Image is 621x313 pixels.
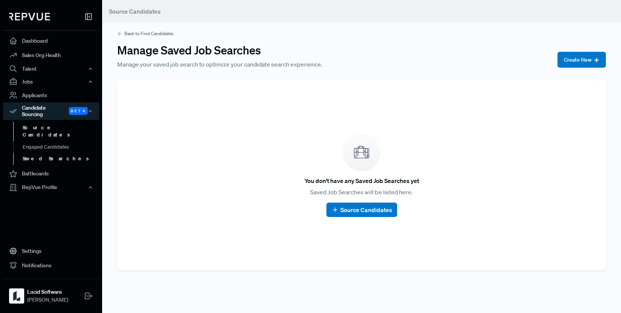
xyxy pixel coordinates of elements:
span: Source Candidates [109,8,161,15]
img: RepVue [9,13,50,20]
p: Manage your saved job search to optimize your candidate search experience. [117,60,374,69]
h3: Manage Saved Job Searches [117,43,374,57]
a: Source Candidates [13,122,109,141]
a: Applicants [3,88,99,102]
a: Sales Org Health [3,48,99,62]
a: Battlecards [3,167,99,181]
strong: Lucid Software [27,288,68,296]
a: Source Candidates [331,205,392,214]
span: [PERSON_NAME] [27,296,68,304]
a: Lucid SoftwareLucid Software[PERSON_NAME] [3,279,99,307]
a: Notifications [3,258,99,273]
a: Saved Searches [13,153,109,165]
a: Engaged Candidates [13,141,109,153]
button: RepVue Profile [3,181,99,194]
a: Dashboard [3,34,99,48]
button: Talent [3,62,99,75]
img: Lucid Software [11,290,23,302]
button: Create New [557,52,606,68]
span: Beta [69,107,88,115]
p: Saved Job Searches will be listed here. [310,187,413,197]
a: Back to Find Candidates [117,30,174,37]
a: Settings [3,244,99,258]
button: Source Candidates [326,203,397,217]
button: Jobs [3,75,99,88]
button: Candidate Sourcing Beta [3,102,99,120]
h6: You don't have any Saved Job Searches yet [304,177,419,184]
div: Candidate Sourcing [3,102,99,120]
